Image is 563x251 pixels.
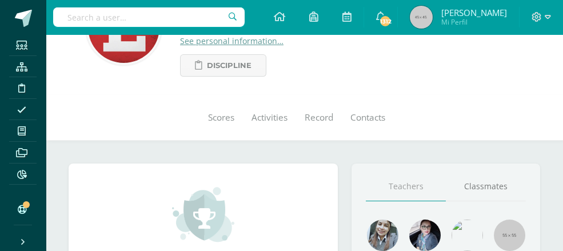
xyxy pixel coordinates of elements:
[208,111,234,123] span: Scores
[441,17,507,27] span: Mi Perfil
[367,220,398,251] img: 45bd7986b8947ad7e5894cbc9b781108.png
[410,6,433,29] img: 45x45
[379,15,392,27] span: 1312
[441,7,507,18] span: [PERSON_NAME]
[350,111,385,123] span: Contacts
[296,95,342,141] a: Record
[199,95,243,141] a: Scores
[53,7,245,27] input: Search a user…
[180,35,284,46] a: See personal information…
[409,220,441,251] img: b8baad08a0802a54ee139394226d2cf3.png
[243,95,296,141] a: Activities
[452,220,483,251] img: c25c8a4a46aeab7e345bf0f34826bacf.png
[494,220,525,251] img: 55x55
[172,186,234,243] img: achievement_small.png
[207,55,251,76] span: Discipline
[180,54,266,77] a: Discipline
[446,172,526,201] a: Classmates
[251,111,288,123] span: Activities
[366,172,446,201] a: Teachers
[305,111,333,123] span: Record
[342,95,394,141] a: Contacts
